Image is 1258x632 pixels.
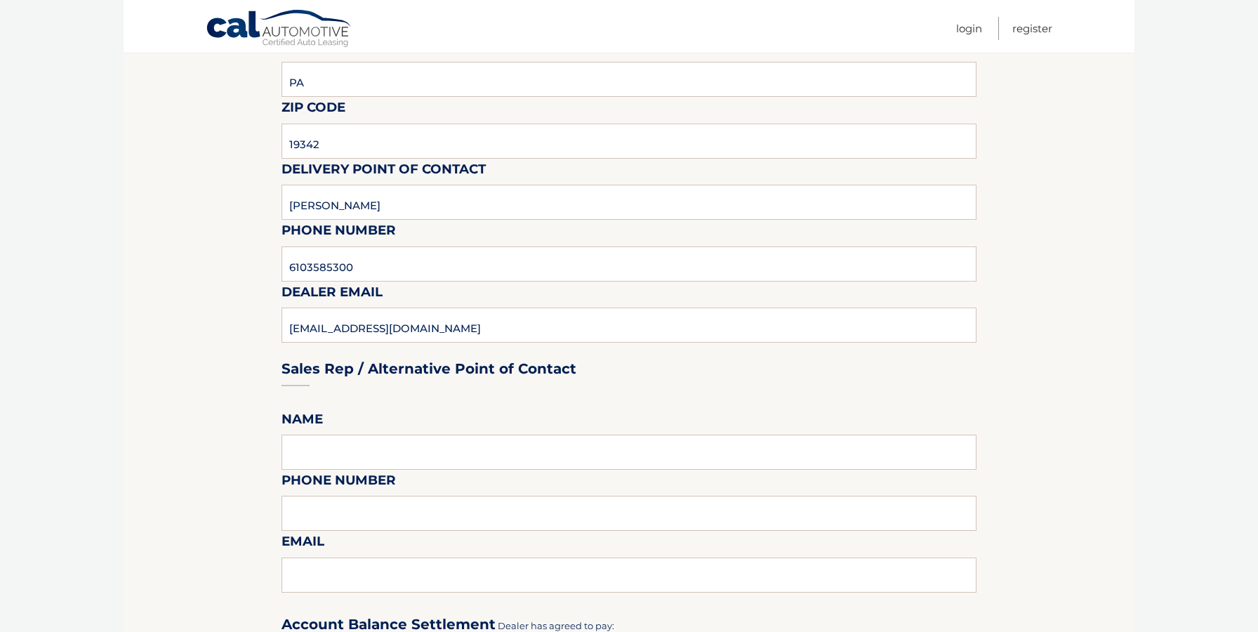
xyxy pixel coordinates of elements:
[282,360,576,378] h3: Sales Rep / Alternative Point of Contact
[282,409,323,435] label: Name
[498,620,614,631] span: Dealer has agreed to pay:
[282,97,345,123] label: Zip Code
[282,531,324,557] label: Email
[282,282,383,308] label: Dealer Email
[1012,17,1052,40] a: Register
[282,159,486,185] label: Delivery Point of Contact
[956,17,982,40] a: Login
[206,9,353,50] a: Cal Automotive
[282,220,396,246] label: Phone Number
[282,470,396,496] label: Phone Number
